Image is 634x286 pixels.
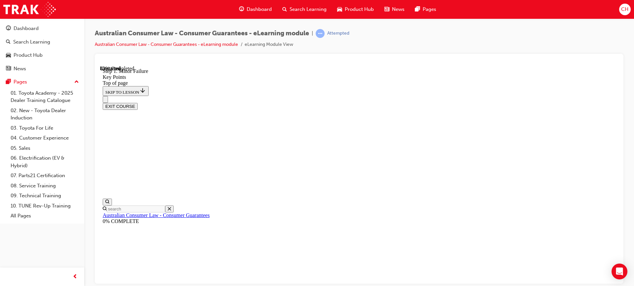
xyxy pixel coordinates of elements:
a: 02. New - Toyota Dealer Induction [8,106,82,123]
button: DashboardSearch LearningProduct HubNews [3,21,82,76]
span: up-icon [74,78,79,86]
a: 10. TUNE Rev-Up Training [8,201,82,211]
a: Dashboard [3,22,82,35]
span: Product Hub [345,6,374,13]
span: guage-icon [6,26,11,32]
span: News [392,6,405,13]
button: Close navigation menu [3,30,8,37]
a: 08. Service Training [8,181,82,191]
a: Search Learning [3,36,82,48]
input: Search [7,140,65,147]
a: search-iconSearch Learning [277,3,332,16]
a: 03. Toyota For Life [8,123,82,133]
span: | [312,30,313,37]
span: Dashboard [247,6,272,13]
button: Open search menu [3,133,12,140]
div: Step 1. Minor Failure [3,3,515,9]
span: pages-icon [6,79,11,85]
div: 0% COMPLETE [3,153,515,159]
div: Open Intercom Messenger [612,264,627,279]
button: Close search menu [65,140,74,147]
a: 01. Toyota Academy - 2025 Dealer Training Catalogue [8,88,82,106]
a: car-iconProduct Hub [332,3,379,16]
span: Australian Consumer Law - Consumer Guarantees - eLearning module [95,30,309,37]
a: Australian Consumer Law - Consumer Guarantees - eLearning module [95,42,238,47]
a: 07. Parts21 Certification [8,171,82,181]
a: 05. Sales [8,143,82,153]
li: eLearning Module View [245,41,293,48]
span: news-icon [6,66,11,72]
div: Pages [14,78,27,86]
span: Pages [423,6,436,13]
span: CH [621,6,628,13]
button: SKIP TO LESSON [3,20,49,30]
span: search-icon [282,5,287,14]
a: All Pages [8,211,82,221]
a: News [3,63,82,75]
a: pages-iconPages [410,3,441,16]
a: guage-iconDashboard [234,3,277,16]
div: Dashboard [14,25,39,32]
span: SKIP TO LESSON [5,24,46,29]
a: 04. Customer Experience [8,133,82,143]
span: search-icon [6,39,11,45]
button: Pages [3,76,82,88]
button: EXIT COURSE [3,37,38,44]
div: Product Hub [14,51,43,59]
div: Top of page [3,15,515,20]
a: Product Hub [3,49,82,61]
div: Search Learning [13,38,50,46]
a: 09. Technical Training [8,191,82,201]
span: learningRecordVerb_ATTEMPT-icon [316,29,325,38]
span: news-icon [384,5,389,14]
button: CH [619,4,631,15]
span: pages-icon [415,5,420,14]
a: Australian Consumer Law - Consumer Guarantees [3,147,110,152]
span: Search Learning [290,6,327,13]
span: prev-icon [73,273,78,281]
div: Key Points [3,9,515,15]
div: Attempted [327,30,349,37]
img: Trak [3,2,56,17]
a: news-iconNews [379,3,410,16]
div: News [14,65,26,73]
a: 06. Electrification (EV & Hybrid) [8,153,82,171]
span: car-icon [337,5,342,14]
span: guage-icon [239,5,244,14]
span: car-icon [6,52,11,58]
